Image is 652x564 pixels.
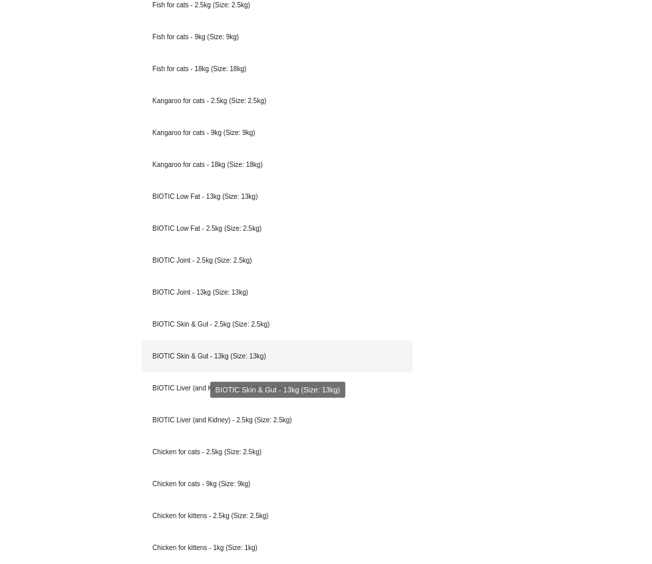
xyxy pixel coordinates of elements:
[142,245,412,277] div: BIOTIC Joint - 2.5kg (Size: 2.5kg)
[142,341,412,372] div: BIOTIC Skin & Gut - 13kg (Size: 13kg)
[142,85,412,117] div: Kangaroo for cats - 2.5kg (Size: 2.5kg)
[142,181,412,213] div: BIOTIC Low Fat - 13kg (Size: 13kg)
[142,404,412,436] div: BIOTIC Liver (and Kidney) - 2.5kg (Size: 2.5kg)
[142,372,412,404] div: BIOTIC Liver (and Kidney) - 13kg (Size: 13kg)
[142,213,412,245] div: BIOTIC Low Fat - 2.5kg (Size: 2.5kg)
[142,277,412,309] div: BIOTIC Joint - 13kg (Size: 13kg)
[142,309,412,341] div: BIOTIC Skin & Gut - 2.5kg (Size: 2.5kg)
[142,53,412,85] div: Fish for cats - 18kg (Size: 18kg)
[142,468,412,500] div: Chicken for cats - 9kg (Size: 9kg)
[142,436,412,468] div: Chicken for cats - 2.5kg (Size: 2.5kg)
[142,117,412,149] div: Kangaroo for cats - 9kg (Size: 9kg)
[142,532,412,564] div: Chicken for kittens - 1kg (Size: 1kg)
[142,500,412,532] div: Chicken for kittens - 2.5kg (Size: 2.5kg)
[142,149,412,181] div: Kangaroo for cats - 18kg (Size: 18kg)
[142,21,412,53] div: Fish for cats - 9kg (Size: 9kg)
